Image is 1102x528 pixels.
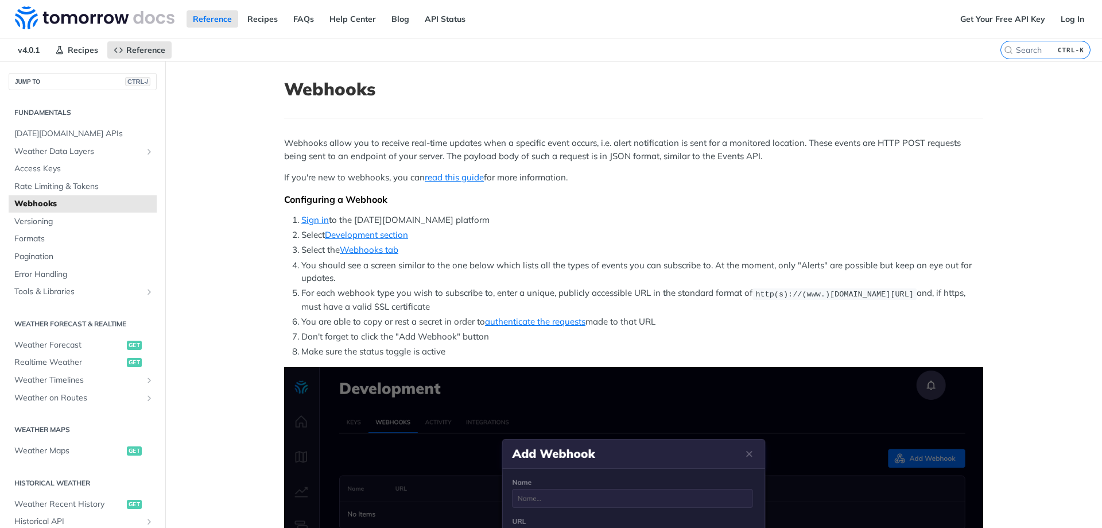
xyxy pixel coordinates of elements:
a: Webhooks [9,195,157,213]
span: Versioning [14,216,154,228]
h1: Webhooks [284,79,983,99]
h2: Weather Forecast & realtime [9,319,157,329]
span: v4.0.1 [11,41,46,59]
a: Help Center [323,10,382,28]
span: get [127,358,142,367]
span: Pagination [14,251,154,263]
a: FAQs [287,10,320,28]
span: Reference [126,45,165,55]
img: Tomorrow.io Weather API Docs [15,6,174,29]
span: Error Handling [14,269,154,280]
a: authenticate the requests [485,316,585,327]
a: Log In [1054,10,1091,28]
li: Select [301,229,983,242]
span: Formats [14,233,154,245]
span: Tools & Libraries [14,286,142,298]
button: Show subpages for Weather Timelines [145,376,154,385]
li: You are able to copy or rest a secret in order to made to that URL [301,315,983,329]
h2: Weather Maps [9,425,157,435]
span: Weather Maps [14,445,124,457]
li: You should see a screen similar to the one below which lists all the types of events you can subs... [301,259,983,285]
a: Versioning [9,213,157,230]
span: CTRL-/ [125,77,150,86]
svg: Search [1004,45,1013,55]
li: Select the [301,244,983,257]
span: get [127,446,142,456]
a: [DATE][DOMAIN_NAME] APIs [9,125,157,142]
a: Weather on RoutesShow subpages for Weather on Routes [9,390,157,407]
span: [DATE][DOMAIN_NAME] APIs [14,128,154,140]
a: Weather Recent Historyget [9,496,157,513]
a: Pagination [9,248,157,265]
a: Tools & LibrariesShow subpages for Tools & Libraries [9,283,157,300]
button: Show subpages for Weather Data Layers [145,147,154,156]
a: Error Handling [9,266,157,283]
span: Weather Forecast [14,340,124,351]
a: Formats [9,230,157,248]
span: Weather Recent History [14,499,124,510]
a: Get Your Free API Key [954,10,1051,28]
span: get [127,500,142,509]
a: Reference [107,41,172,59]
a: Development section [325,229,408,240]
li: Don't forget to click the "Add Webhook" button [301,330,983,344]
li: For each webhook type you wish to subscribe to, enter a unique, publicly accessible URL in the st... [301,287,983,313]
li: to the [DATE][DOMAIN_NAME] platform [301,214,983,227]
a: Blog [385,10,416,28]
h2: Historical Weather [9,478,157,488]
a: Weather Mapsget [9,442,157,460]
a: Weather Forecastget [9,337,157,354]
a: Recipes [241,10,284,28]
a: Recipes [49,41,104,59]
span: Historical API [14,516,142,527]
span: http(s)://(www.)[DOMAIN_NAME][URL] [755,290,913,298]
button: Show subpages for Tools & Libraries [145,287,154,296]
span: Realtime Weather [14,357,124,368]
a: Reference [187,10,238,28]
a: API Status [418,10,472,28]
span: get [127,341,142,350]
span: Rate Limiting & Tokens [14,181,154,192]
span: Weather Timelines [14,375,142,386]
a: Realtime Weatherget [9,354,157,371]
button: JUMP TOCTRL-/ [9,73,157,90]
a: Weather TimelinesShow subpages for Weather Timelines [9,372,157,389]
a: Rate Limiting & Tokens [9,178,157,195]
button: Show subpages for Weather on Routes [145,394,154,403]
a: Sign in [301,214,329,225]
span: Webhooks [14,198,154,210]
p: Webhooks allow you to receive real-time updates when a specific event occurs, i.e. alert notifica... [284,137,983,163]
a: Weather Data LayersShow subpages for Weather Data Layers [9,143,157,160]
li: Make sure the status toggle is active [301,345,983,359]
span: Weather Data Layers [14,146,142,157]
p: If you're new to webhooks, you can for more information. [284,171,983,184]
a: Access Keys [9,160,157,178]
button: Show subpages for Historical API [145,517,154,526]
kbd: CTRL-K [1055,44,1087,56]
h2: Fundamentals [9,107,157,118]
div: Configuring a Webhook [284,194,983,205]
a: Webhooks tab [340,244,398,255]
span: Recipes [68,45,98,55]
span: Weather on Routes [14,392,142,404]
span: Access Keys [14,163,154,175]
a: read this guide [425,172,484,183]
